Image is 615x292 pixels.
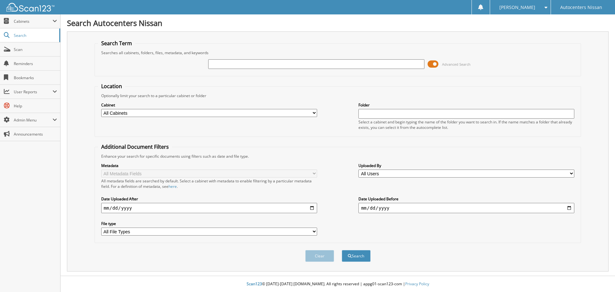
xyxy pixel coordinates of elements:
[61,276,615,292] div: © [DATE]-[DATE] [DOMAIN_NAME]. All rights reserved | appg01-scan123-com |
[14,131,57,137] span: Announcements
[101,163,317,168] label: Metadata
[101,196,317,202] label: Date Uploaded After
[98,40,135,47] legend: Search Term
[67,18,609,28] h1: Search Autocenters Nissan
[499,5,535,9] span: [PERSON_NAME]
[14,33,56,38] span: Search
[168,184,177,189] a: here
[98,154,578,159] div: Enhance your search for specific documents using filters such as date and file type.
[98,83,125,90] legend: Location
[442,62,471,67] span: Advanced Search
[305,250,334,262] button: Clear
[358,203,574,213] input: end
[101,102,317,108] label: Cabinet
[358,119,574,130] div: Select a cabinet and begin typing the name of the folder you want to search in. If the name match...
[14,117,53,123] span: Admin Menu
[247,281,262,287] span: Scan123
[358,196,574,202] label: Date Uploaded Before
[405,281,429,287] a: Privacy Policy
[98,93,578,98] div: Optionally limit your search to a particular cabinet or folder
[14,19,53,24] span: Cabinets
[14,103,57,109] span: Help
[14,47,57,52] span: Scan
[6,3,54,12] img: scan123-logo-white.svg
[101,221,317,226] label: File type
[14,75,57,80] span: Bookmarks
[101,178,317,189] div: All metadata fields are searched by default. Select a cabinet with metadata to enable filtering b...
[101,203,317,213] input: start
[14,89,53,95] span: User Reports
[358,163,574,168] label: Uploaded By
[98,143,172,150] legend: Additional Document Filters
[98,50,578,55] div: Searches all cabinets, folders, files, metadata, and keywords
[342,250,371,262] button: Search
[358,102,574,108] label: Folder
[560,5,602,9] span: Autocenters Nissan
[14,61,57,66] span: Reminders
